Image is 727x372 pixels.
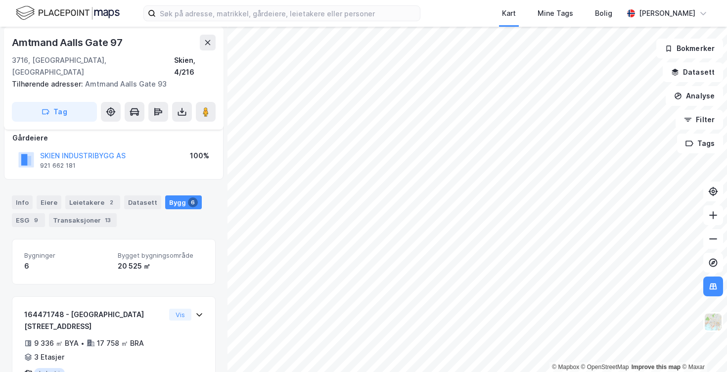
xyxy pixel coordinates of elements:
span: Bygget bygningsområde [118,251,203,260]
button: Filter [676,110,723,130]
button: Tags [677,134,723,153]
button: Tag [12,102,97,122]
div: [PERSON_NAME] [639,7,695,19]
div: 164471748 - [GEOGRAPHIC_DATA][STREET_ADDRESS] [24,309,165,332]
div: Transaksjoner [49,213,117,227]
button: Bokmerker [656,39,723,58]
div: • [81,339,85,347]
button: Vis [169,309,191,321]
button: Analyse [666,86,723,106]
button: Datasett [663,62,723,82]
div: 20 525 ㎡ [118,260,203,272]
div: Kart [502,7,516,19]
div: 100% [190,150,209,162]
div: 3716, [GEOGRAPHIC_DATA], [GEOGRAPHIC_DATA] [12,54,174,78]
span: Tilhørende adresser: [12,80,85,88]
div: Bygg [165,195,202,209]
input: Søk på adresse, matrikkel, gårdeiere, leietakere eller personer [156,6,420,21]
div: Leietakere [65,195,120,209]
span: Bygninger [24,251,110,260]
div: Kontrollprogram for chat [678,325,727,372]
div: 6 [24,260,110,272]
div: Amtmand Aalls Gate 97 [12,35,125,50]
div: Gårdeiere [12,132,215,144]
div: ESG [12,213,45,227]
div: Bolig [595,7,612,19]
div: 3 Etasjer [34,351,64,363]
div: Amtmand Aalls Gate 93 [12,78,208,90]
div: 2 [106,197,116,207]
div: Eiere [37,195,61,209]
div: 921 662 181 [40,162,76,170]
img: Z [704,313,723,331]
div: Datasett [124,195,161,209]
div: 13 [103,215,113,225]
div: 6 [188,197,198,207]
img: logo.f888ab2527a4732fd821a326f86c7f29.svg [16,4,120,22]
div: 9 336 ㎡ BYA [34,337,79,349]
div: 9 [31,215,41,225]
a: Mapbox [552,364,579,371]
a: Improve this map [632,364,681,371]
div: Info [12,195,33,209]
div: Skien, 4/216 [174,54,216,78]
div: 17 758 ㎡ BRA [97,337,144,349]
iframe: Chat Widget [678,325,727,372]
div: Mine Tags [538,7,573,19]
a: OpenStreetMap [581,364,629,371]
